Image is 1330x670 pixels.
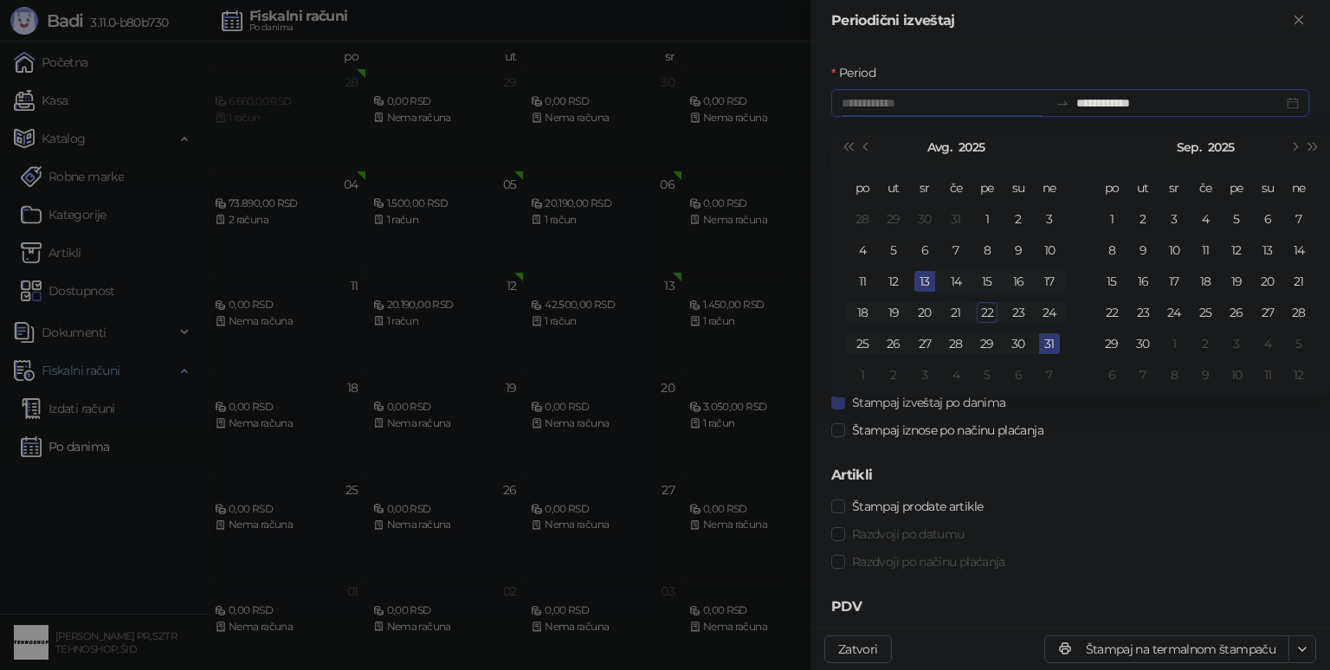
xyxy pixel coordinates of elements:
[1127,203,1159,235] td: 2025-09-02
[1034,266,1065,297] td: 2025-08-17
[1127,359,1159,390] td: 2025-10-07
[1288,240,1309,261] div: 14
[1039,364,1060,385] div: 7
[1164,240,1185,261] div: 10
[1283,359,1314,390] td: 2025-10-12
[1127,266,1159,297] td: 2025-09-16
[1288,364,1309,385] div: 12
[914,271,935,292] div: 13
[1257,333,1278,354] div: 4
[1252,266,1283,297] td: 2025-09-20
[1008,333,1029,354] div: 30
[1288,302,1309,323] div: 28
[1133,240,1153,261] div: 9
[914,333,935,354] div: 27
[1221,297,1252,328] td: 2025-09-26
[1283,297,1314,328] td: 2025-09-28
[1208,130,1234,164] button: Izaberi godinu
[1159,297,1190,328] td: 2025-09-24
[878,297,909,328] td: 2025-08-19
[1190,297,1221,328] td: 2025-09-25
[1096,297,1127,328] td: 2025-09-22
[1133,364,1153,385] div: 7
[1034,172,1065,203] th: ne
[1039,209,1060,229] div: 3
[847,266,878,297] td: 2025-08-11
[1039,333,1060,354] div: 31
[1221,359,1252,390] td: 2025-10-10
[1190,359,1221,390] td: 2025-10-09
[1190,235,1221,266] td: 2025-09-11
[883,271,904,292] div: 12
[972,328,1003,359] td: 2025-08-29
[1257,209,1278,229] div: 6
[1226,333,1247,354] div: 3
[1257,271,1278,292] div: 20
[977,302,997,323] div: 22
[1159,235,1190,266] td: 2025-09-10
[909,172,940,203] th: sr
[878,172,909,203] th: ut
[1003,297,1034,328] td: 2025-08-23
[1034,297,1065,328] td: 2025-08-24
[977,209,997,229] div: 1
[878,266,909,297] td: 2025-08-12
[1221,172,1252,203] th: pe
[883,364,904,385] div: 2
[1101,364,1122,385] div: 6
[1101,240,1122,261] div: 8
[1195,209,1216,229] div: 4
[1101,271,1122,292] div: 15
[1056,96,1069,110] span: to
[1195,333,1216,354] div: 2
[940,359,972,390] td: 2025-09-04
[940,266,972,297] td: 2025-08-14
[1159,203,1190,235] td: 2025-09-03
[1034,328,1065,359] td: 2025-08-31
[1039,302,1060,323] div: 24
[852,364,873,385] div: 1
[914,364,935,385] div: 3
[1034,359,1065,390] td: 2025-09-07
[847,203,878,235] td: 2025-07-28
[1008,240,1029,261] div: 9
[940,235,972,266] td: 2025-08-07
[1304,130,1323,164] button: Sledeća godina (Control + right)
[1283,235,1314,266] td: 2025-09-14
[1252,235,1283,266] td: 2025-09-13
[940,203,972,235] td: 2025-07-31
[845,497,990,516] span: Štampaj prodate artikle
[847,235,878,266] td: 2025-08-04
[1257,364,1278,385] div: 11
[1283,266,1314,297] td: 2025-09-21
[1226,271,1247,292] div: 19
[1159,172,1190,203] th: sr
[1044,635,1289,663] button: Štampaj na termalnom štampaču
[1127,172,1159,203] th: ut
[909,203,940,235] td: 2025-07-30
[909,235,940,266] td: 2025-08-06
[1127,328,1159,359] td: 2025-09-30
[883,209,904,229] div: 29
[1096,266,1127,297] td: 2025-09-15
[1288,333,1309,354] div: 5
[847,172,878,203] th: po
[847,297,878,328] td: 2025-08-18
[959,130,985,164] button: Izaberi godinu
[1096,328,1127,359] td: 2025-09-29
[946,271,966,292] div: 14
[1133,302,1153,323] div: 23
[852,209,873,229] div: 28
[1159,266,1190,297] td: 2025-09-17
[852,240,873,261] div: 4
[845,393,1012,412] span: Štampaj izveštaj po danima
[878,359,909,390] td: 2025-09-02
[1164,333,1185,354] div: 1
[1226,364,1247,385] div: 10
[1195,364,1216,385] div: 9
[1221,266,1252,297] td: 2025-09-19
[1008,209,1029,229] div: 2
[1252,203,1283,235] td: 2025-09-06
[1252,297,1283,328] td: 2025-09-27
[1039,271,1060,292] div: 17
